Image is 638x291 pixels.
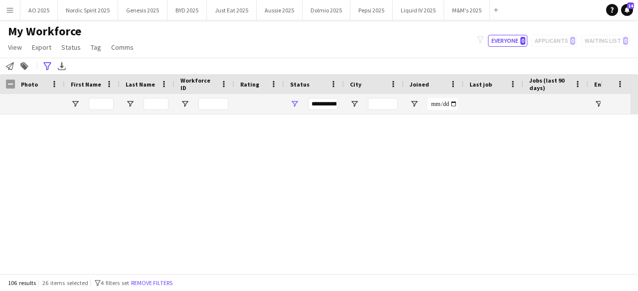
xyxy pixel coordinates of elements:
button: Remove filters [129,278,174,289]
input: City Filter Input [368,98,398,110]
span: 4 filters set [101,279,129,287]
app-action-btn: Export XLSX [56,60,68,72]
span: Photo [21,81,38,88]
button: Open Filter Menu [290,99,299,108]
span: Comms [111,43,134,52]
button: Just Eat 2025 [207,0,257,20]
span: Workforce ID [180,77,216,92]
a: Status [57,41,85,54]
input: Workforce ID Filter Input [198,98,228,110]
span: Export [32,43,51,52]
span: First Name [71,81,101,88]
span: Status [61,43,81,52]
input: Last Name Filter Input [144,98,168,110]
button: Open Filter Menu [350,99,359,108]
span: Last job [470,81,492,88]
button: M&M's 2025 [444,0,490,20]
button: Aussie 2025 [257,0,303,20]
span: Last Name [126,81,155,88]
app-action-btn: Add to tag [18,60,30,72]
button: Open Filter Menu [594,99,603,108]
span: My Workforce [8,24,81,39]
span: 14 [627,2,634,9]
span: Email [594,81,610,88]
input: First Name Filter Input [89,98,114,110]
app-action-btn: Advanced filters [41,60,53,72]
input: Joined Filter Input [428,98,458,110]
span: Status [290,81,310,88]
button: Open Filter Menu [180,99,189,108]
a: View [4,41,26,54]
button: Nordic Spirit 2025 [58,0,118,20]
button: Pepsi 2025 [350,0,393,20]
span: View [8,43,22,52]
span: Joined [410,81,429,88]
span: Tag [91,43,101,52]
span: 26 items selected [42,279,88,287]
button: Dolmio 2025 [303,0,350,20]
span: City [350,81,361,88]
button: Everyone0 [488,35,527,47]
a: Export [28,41,55,54]
span: Jobs (last 90 days) [529,77,570,92]
button: Open Filter Menu [410,99,419,108]
button: BYD 2025 [167,0,207,20]
span: 0 [520,37,525,45]
app-action-btn: Notify workforce [4,60,16,72]
button: Genesis 2025 [118,0,167,20]
a: Tag [87,41,105,54]
a: Comms [107,41,138,54]
span: Rating [240,81,259,88]
button: AO 2025 [20,0,58,20]
button: Liquid IV 2025 [393,0,444,20]
button: Open Filter Menu [71,99,80,108]
button: Open Filter Menu [126,99,135,108]
a: 14 [621,4,633,16]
